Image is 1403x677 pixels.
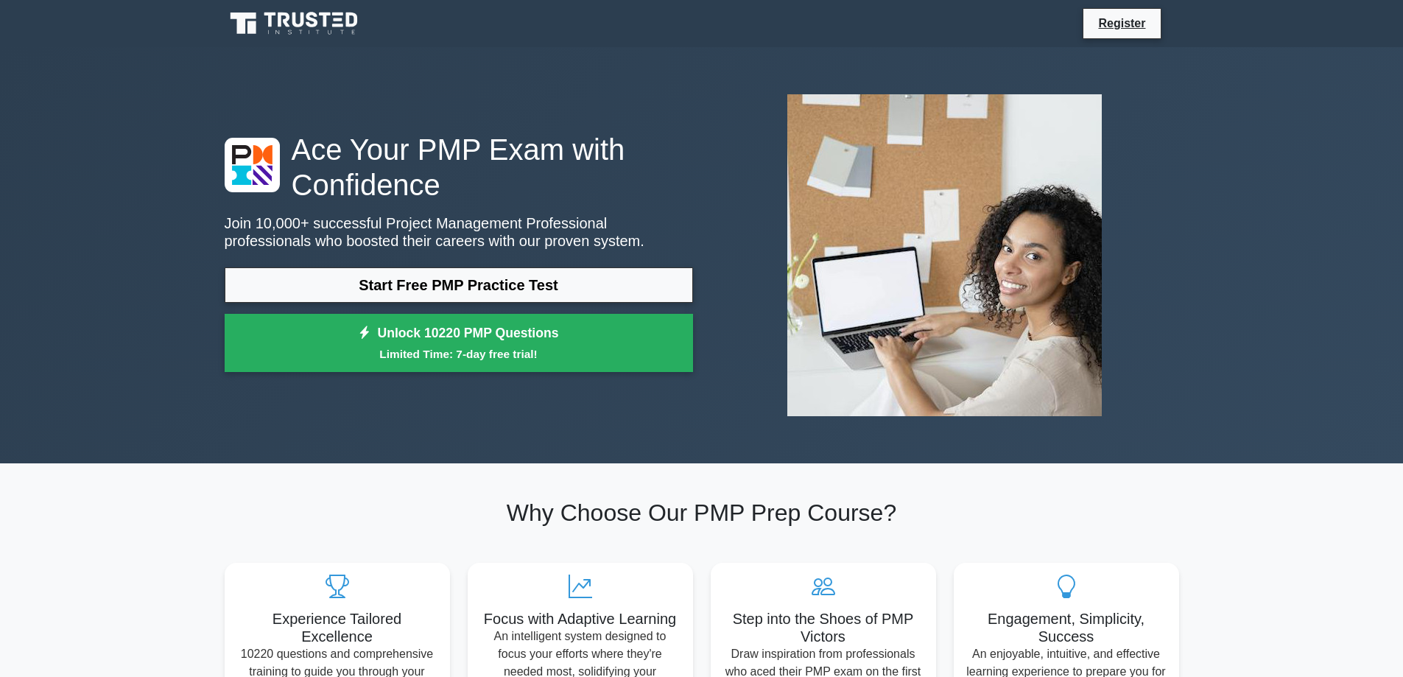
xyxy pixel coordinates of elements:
[225,267,693,303] a: Start Free PMP Practice Test
[1089,14,1154,32] a: Register
[966,610,1167,645] h5: Engagement, Simplicity, Success
[479,610,681,628] h5: Focus with Adaptive Learning
[225,214,693,250] p: Join 10,000+ successful Project Management Professional professionals who boosted their careers w...
[722,610,924,645] h5: Step into the Shoes of PMP Victors
[243,345,675,362] small: Limited Time: 7-day free trial!
[236,610,438,645] h5: Experience Tailored Excellence
[225,499,1179,527] h2: Why Choose Our PMP Prep Course?
[225,314,693,373] a: Unlock 10220 PMP QuestionsLimited Time: 7-day free trial!
[225,132,693,203] h1: Ace Your PMP Exam with Confidence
